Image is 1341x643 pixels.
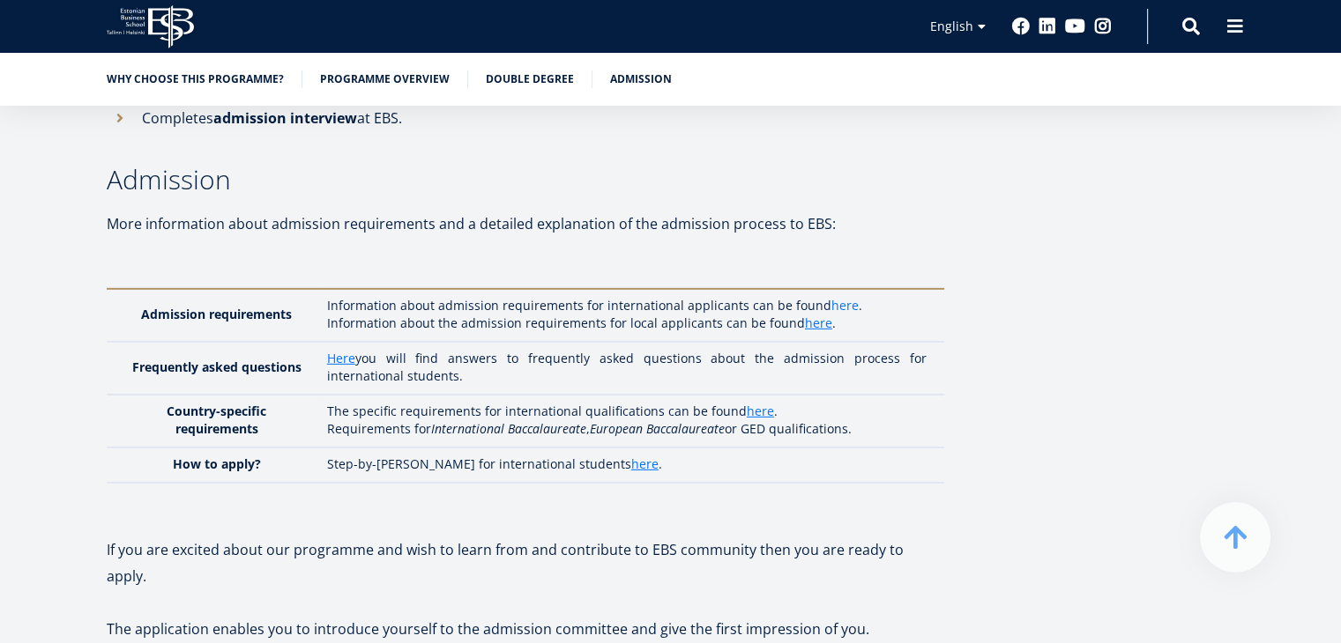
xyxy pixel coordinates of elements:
a: Facebook [1012,18,1030,35]
h3: Admission [107,166,944,193]
strong: admission interview [213,108,357,128]
p: Information about the admission requirements for local applicants can be found . [327,314,927,332]
span: Last Name [419,1,475,17]
p: Information about admission requirements for international applicants can be found . [327,297,927,314]
li: Completes at EBS. [107,105,944,131]
em: European Baccalaureate [590,420,725,437]
a: Linkedin [1039,18,1056,35]
strong: How to apply? [173,455,261,472]
a: Instagram [1094,18,1112,35]
p: If you are excited about our programme and wish to learn from and contribute to EBS community the... [107,536,944,589]
p: More information about admission requirements and a detailed explanation of the admission process... [107,211,944,237]
a: Programme overview [320,70,450,88]
a: Why choose this programme? [107,70,284,88]
em: International Baccalaureate [431,420,586,437]
a: here [631,455,659,473]
p: The specific requirements for international qualifications can be found . [327,403,927,420]
a: Double Degree [486,70,574,88]
strong: Admission requirements [141,306,292,322]
a: here [747,403,774,420]
input: MA in International Management [4,246,16,257]
a: Admission [610,70,672,88]
td: you will find answers to frequently asked questions about the admission process for international... [318,342,944,395]
p: The application enables you to introduce yourself to the admission committee and give the first i... [107,616,944,642]
span: MA in International Management [20,245,195,261]
strong: Frequently asked questions [132,358,302,375]
p: Step-by-[PERSON_NAME] for international students . [327,455,927,473]
strong: Country-specific requirements [167,403,266,437]
a: here [831,297,859,314]
p: Requirements for , or GED qualifications. [327,420,927,438]
a: here [805,314,832,332]
a: Youtube [1065,18,1085,35]
a: Here [327,350,355,367]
